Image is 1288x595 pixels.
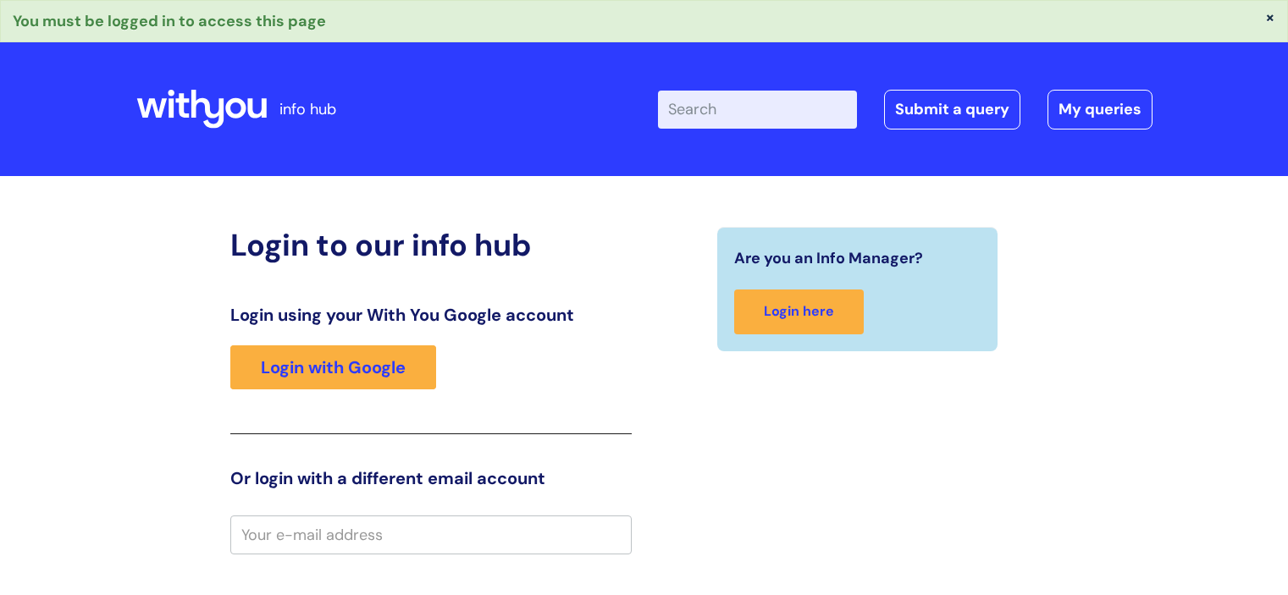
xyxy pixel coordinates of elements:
[1048,90,1153,129] a: My queries
[230,345,436,389] a: Login with Google
[734,289,864,334] a: Login here
[230,305,632,325] h3: Login using your With You Google account
[734,245,923,272] span: Are you an Info Manager?
[230,468,632,488] h3: Or login with a different email account
[279,96,336,123] p: info hub
[230,515,632,554] input: Your e-mail address
[658,91,857,128] input: Search
[230,227,632,263] h2: Login to our info hub
[884,90,1020,129] a: Submit a query
[1265,9,1275,25] button: ×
